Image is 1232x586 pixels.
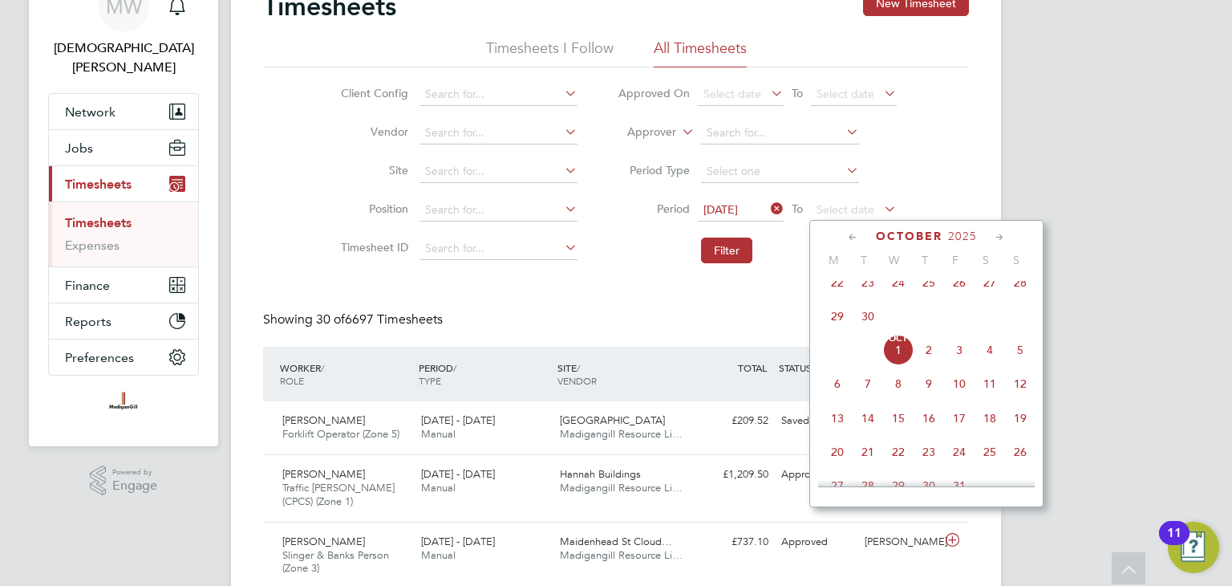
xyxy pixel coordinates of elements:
button: Network [49,94,198,129]
input: Search for... [419,122,577,144]
span: To [787,198,808,219]
span: / [453,361,456,374]
span: 30 [914,470,944,501]
span: 6697 Timesheets [316,311,443,328]
span: October [876,230,942,243]
input: Search for... [419,238,577,260]
div: £737.10 [691,529,775,555]
span: To [787,83,808,104]
div: SITE [553,353,692,395]
span: 23 [914,437,944,467]
div: Approved [775,462,858,488]
span: 30 of [316,311,345,328]
span: [PERSON_NAME] [282,467,365,481]
span: [DATE] - [DATE] [421,467,495,481]
span: 24 [944,437,975,467]
span: [DATE] - [DATE] [421,413,495,427]
span: Powered by [112,466,157,479]
span: TOTAL [738,361,767,374]
div: PERIOD [415,353,553,395]
span: 17 [944,403,975,433]
span: VENDOR [557,374,597,387]
img: madigangill-logo-retina.png [105,392,141,417]
span: 4 [975,335,1005,365]
span: 25 [975,437,1005,467]
span: T [849,253,879,267]
span: 12 [1005,368,1035,399]
label: Vendor [336,124,408,139]
span: Preferences [65,350,134,365]
a: Go to home page [48,392,199,417]
span: Select date [703,87,761,101]
span: 2025 [948,230,977,243]
span: 27 [975,267,1005,298]
span: Manual [421,481,456,494]
span: 28 [853,470,883,501]
span: T [910,253,940,267]
span: Network [65,104,115,120]
span: 19 [1005,403,1035,433]
span: / [321,361,324,374]
span: Select date [817,87,874,101]
span: Madigangill Resource Li… [560,481,683,494]
span: Engage [112,479,157,493]
button: Reports [49,303,198,339]
span: 2 [914,335,944,365]
span: 1 [883,335,914,365]
span: S [1001,253,1031,267]
label: Approved On [618,86,690,100]
span: 15 [883,403,914,433]
span: 21 [853,437,883,467]
span: 22 [822,267,853,298]
span: Traffic [PERSON_NAME] (CPCS) (Zone 1) [282,481,395,508]
span: 14 [853,403,883,433]
span: 29 [822,301,853,332]
span: 9 [914,368,944,399]
span: 26 [1005,437,1035,467]
input: Search for... [419,83,577,106]
span: / [577,361,580,374]
span: 30 [853,301,883,332]
span: 22 [883,437,914,467]
li: Timesheets I Follow [486,39,614,67]
span: 7 [853,368,883,399]
button: Timesheets [49,166,198,201]
span: Forklift Operator (Zone 5) [282,427,399,441]
button: Open Resource Center, 11 new notifications [1168,522,1219,573]
label: Period [618,201,690,216]
span: Madigangill Resource Li… [560,548,683,562]
span: Madigangill Resource Li… [560,427,683,441]
span: 26 [944,267,975,298]
span: 6 [822,368,853,399]
span: 31 [944,470,975,501]
span: [DATE] [703,202,738,217]
span: ROLE [280,374,304,387]
div: 11 [1167,533,1181,554]
div: Showing [263,311,446,328]
span: S [971,253,1001,267]
span: TYPE [419,374,441,387]
span: M [818,253,849,267]
label: Timesheet ID [336,240,408,254]
span: Reports [65,314,111,329]
div: Approved [775,529,858,555]
span: 3 [944,335,975,365]
span: 20 [822,437,853,467]
li: All Timesheets [654,39,747,67]
span: Timesheets [65,177,132,192]
button: Finance [49,267,198,303]
span: 8 [883,368,914,399]
div: £1,209.50 [691,462,775,488]
span: F [940,253,971,267]
span: 11 [975,368,1005,399]
input: Search for... [701,122,859,144]
span: 13 [822,403,853,433]
a: Timesheets [65,215,132,230]
span: Select date [817,202,874,217]
input: Select one [701,161,859,183]
span: [GEOGRAPHIC_DATA] [560,413,665,427]
span: 27 [822,470,853,501]
span: 29 [883,470,914,501]
span: Hannah Buildings [560,467,641,481]
span: Manual [421,548,456,562]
